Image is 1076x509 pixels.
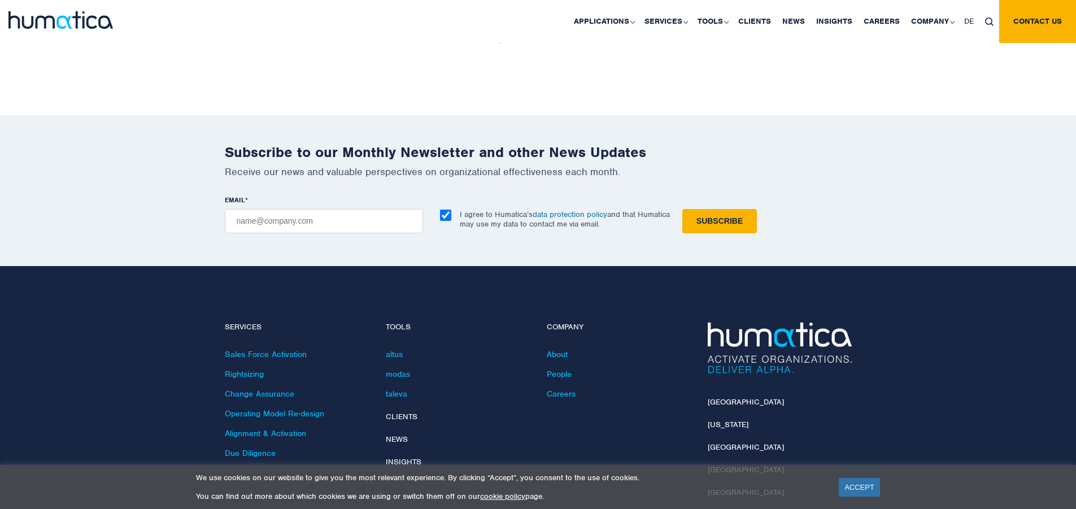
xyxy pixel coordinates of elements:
[8,11,113,29] img: logo
[985,18,994,26] img: search_icon
[708,323,852,373] img: Humatica
[225,209,423,233] input: name@company.com
[386,434,408,444] a: News
[386,412,417,421] a: Clients
[386,457,421,467] a: Insights
[225,428,306,438] a: Alignment & Activation
[547,369,572,379] a: People
[547,349,568,359] a: About
[460,210,670,229] p: I agree to Humatica’s and that Humatica may use my data to contact me via email.
[225,323,369,332] h4: Services
[682,209,757,233] input: Subscribe
[708,442,784,452] a: [GEOGRAPHIC_DATA]
[533,210,607,219] a: data protection policy
[225,369,264,379] a: Rightsizing
[480,491,525,501] a: cookie policy
[964,16,974,26] span: DE
[708,397,784,407] a: [GEOGRAPHIC_DATA]
[225,166,852,178] p: Receive our news and valuable perspectives on organizational effectiveness each month.
[225,349,307,359] a: Sales Force Activation
[196,473,825,482] p: We use cookies on our website to give you the most relevant experience. By clicking “Accept”, you...
[440,210,451,221] input: I agree to Humatica’sdata protection policyand that Humatica may use my data to contact me via em...
[708,420,748,429] a: [US_STATE]
[547,323,691,332] h4: Company
[839,478,880,497] a: ACCEPT
[386,389,407,399] a: taleva
[225,448,276,458] a: Due Diligence
[225,143,852,161] h2: Subscribe to our Monthly Newsletter and other News Updates
[547,389,576,399] a: Careers
[225,195,245,205] span: EMAIL
[386,369,410,379] a: modas
[386,323,530,332] h4: Tools
[225,408,324,419] a: Operating Model Re-design
[386,349,403,359] a: altus
[225,389,294,399] a: Change Assurance
[196,491,825,501] p: You can find out more about which cookies we are using or switch them off on our page.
